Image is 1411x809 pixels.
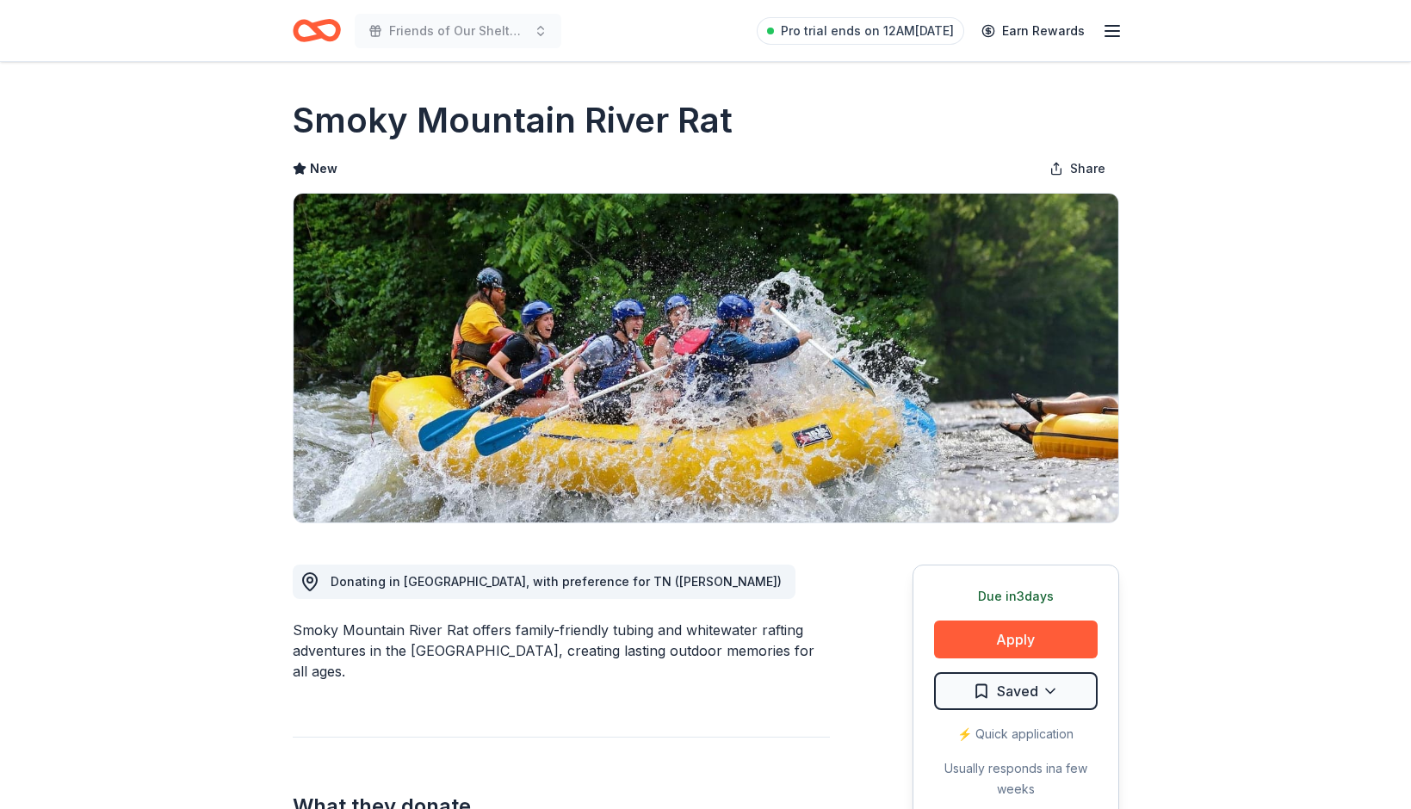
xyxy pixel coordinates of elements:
[293,10,341,51] a: Home
[1036,151,1119,186] button: Share
[934,621,1098,658] button: Apply
[934,586,1098,607] div: Due in 3 days
[781,21,954,41] span: Pro trial ends on 12AM[DATE]
[355,14,561,48] button: Friends of Our Shelter Dogs Poker Run
[934,724,1098,744] div: ⚡️ Quick application
[294,194,1118,522] img: Image for Smoky Mountain River Rat
[934,672,1098,710] button: Saved
[997,680,1038,702] span: Saved
[293,96,733,145] h1: Smoky Mountain River Rat
[331,574,782,589] span: Donating in [GEOGRAPHIC_DATA], with preference for TN ([PERSON_NAME])
[934,758,1098,800] div: Usually responds in a few weeks
[293,620,830,682] div: Smoky Mountain River Rat offers family-friendly tubing and whitewater rafting adventures in the [...
[1070,158,1105,179] span: Share
[971,15,1095,46] a: Earn Rewards
[310,158,337,179] span: New
[389,21,527,41] span: Friends of Our Shelter Dogs Poker Run
[757,17,964,45] a: Pro trial ends on 12AM[DATE]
